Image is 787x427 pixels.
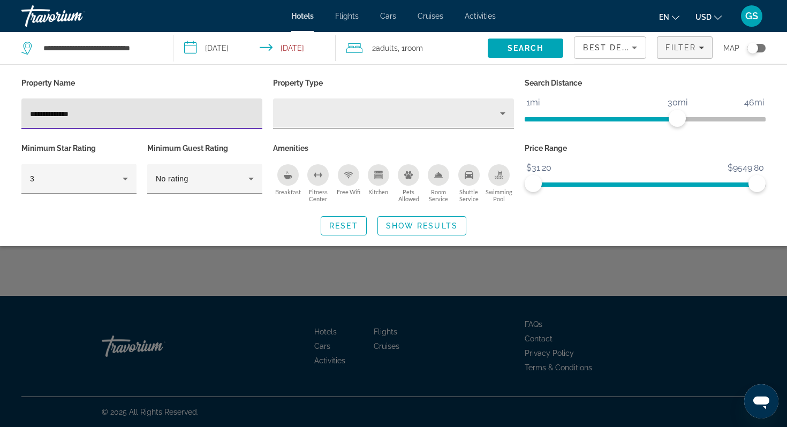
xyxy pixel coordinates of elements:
span: Search [508,44,544,52]
button: Fitness Center [303,164,333,203]
p: Search Distance [525,75,766,90]
span: Pets Allowed [393,188,423,202]
p: Property Type [273,75,514,90]
button: Shuttle Service [454,164,484,203]
ngx-slider: ngx-slider [525,182,766,185]
span: 2 [372,41,398,56]
button: Free Wifi [334,164,364,203]
span: Adults [376,44,398,52]
span: $31.20 [525,160,553,176]
span: Reset [329,222,358,230]
a: Cruises [418,12,443,20]
span: 46mi [743,95,766,111]
button: Pets Allowed [393,164,423,203]
span: Room Service [423,188,453,202]
button: Swimming Pool [484,164,514,203]
span: Show Results [386,222,458,230]
span: 1mi [525,95,541,111]
span: Free Wifi [337,188,360,195]
button: Filters [657,36,713,59]
iframe: Button to launch messaging window [744,384,778,418]
button: Kitchen [364,164,393,203]
button: Select check in and out date [173,32,336,64]
button: Show Results [377,216,466,235]
span: No rating [156,174,188,183]
span: Filter [665,43,696,52]
span: Breakfast [275,188,301,195]
span: en [659,13,669,21]
span: $9549.80 [726,160,766,176]
button: Toggle map [739,43,766,53]
button: Room Service [423,164,453,203]
a: Hotels [291,12,314,20]
a: Travorium [21,2,128,30]
p: Amenities [273,141,514,156]
ngx-slider: ngx-slider [525,117,766,119]
div: Hotel Filters [16,75,771,205]
mat-select: Sort by [583,41,637,54]
a: Cars [380,12,396,20]
p: Property Name [21,75,262,90]
p: Minimum Star Rating [21,141,137,156]
span: 3 [30,174,34,183]
button: Reset [321,216,367,235]
input: Search hotel destination [42,40,157,56]
span: , 1 [398,41,423,56]
p: Price Range [525,141,766,156]
span: ngx-slider [669,110,686,127]
span: Swimming Pool [484,188,514,202]
button: Travelers: 2 adults, 0 children [336,32,488,64]
a: Activities [465,12,496,20]
span: ngx-slider-max [748,175,766,192]
span: 30mi [666,95,689,111]
p: Minimum Guest Rating [147,141,262,156]
span: Best Deals [583,43,639,52]
span: USD [695,13,712,21]
span: ngx-slider [525,175,542,192]
button: Change language [659,9,679,25]
mat-select: Property type [282,107,505,120]
button: User Menu [738,5,766,27]
span: GS [745,11,758,21]
a: Flights [335,12,359,20]
button: Search [488,39,564,58]
span: Fitness Center [303,188,333,202]
span: Shuttle Service [454,188,484,202]
button: Breakfast [273,164,303,203]
span: Map [723,41,739,56]
span: Room [405,44,423,52]
span: Kitchen [368,188,388,195]
button: Change currency [695,9,722,25]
